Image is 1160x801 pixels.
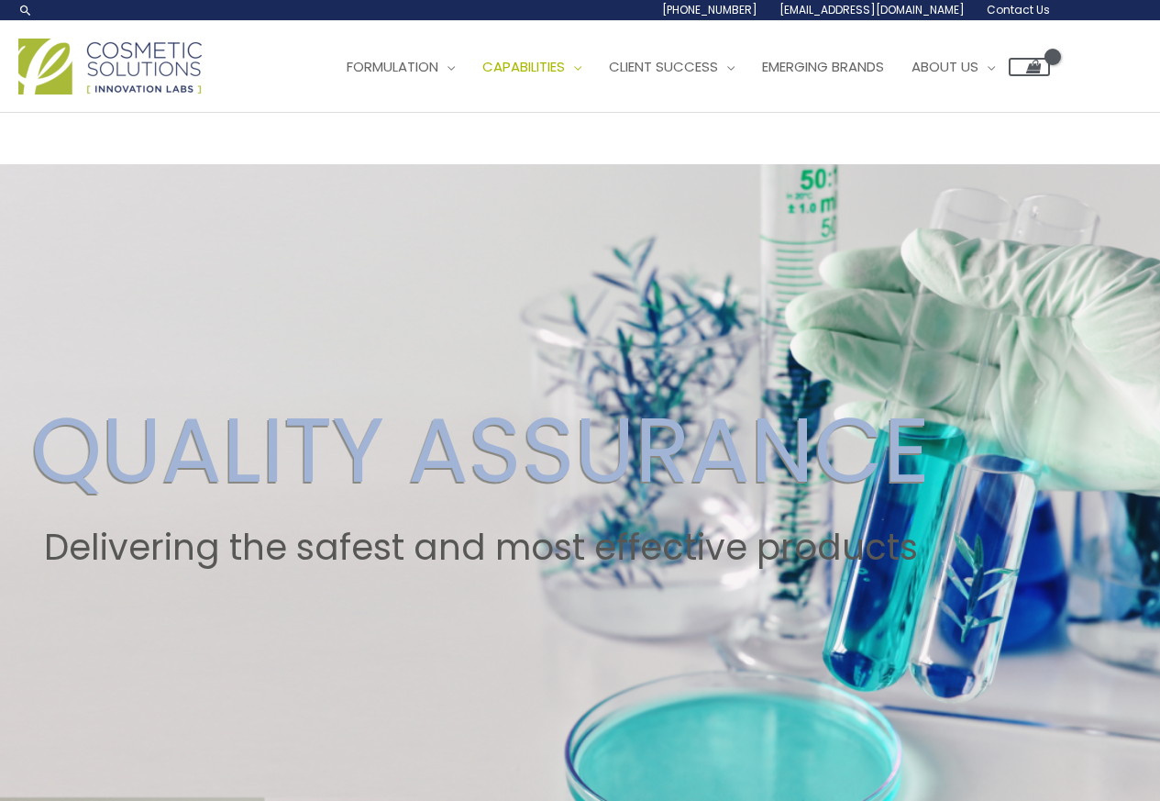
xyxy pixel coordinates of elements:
[898,39,1009,95] a: About Us
[333,39,469,95] a: Formulation
[18,3,33,17] a: Search icon link
[18,39,202,95] img: Cosmetic Solutions Logo
[482,57,565,76] span: Capabilities
[987,2,1050,17] span: Contact Us
[31,527,930,569] h2: Delivering the safest and most effective products
[779,2,965,17] span: [EMAIL_ADDRESS][DOMAIN_NAME]
[319,39,1050,95] nav: Site Navigation
[1009,58,1050,76] a: View Shopping Cart, empty
[762,57,884,76] span: Emerging Brands
[748,39,898,95] a: Emerging Brands
[609,57,718,76] span: Client Success
[469,39,595,95] a: Capabilities
[31,396,930,505] h2: QUALITY ASSURANCE
[662,2,757,17] span: [PHONE_NUMBER]
[347,57,438,76] span: Formulation
[911,57,978,76] span: About Us
[595,39,748,95] a: Client Success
